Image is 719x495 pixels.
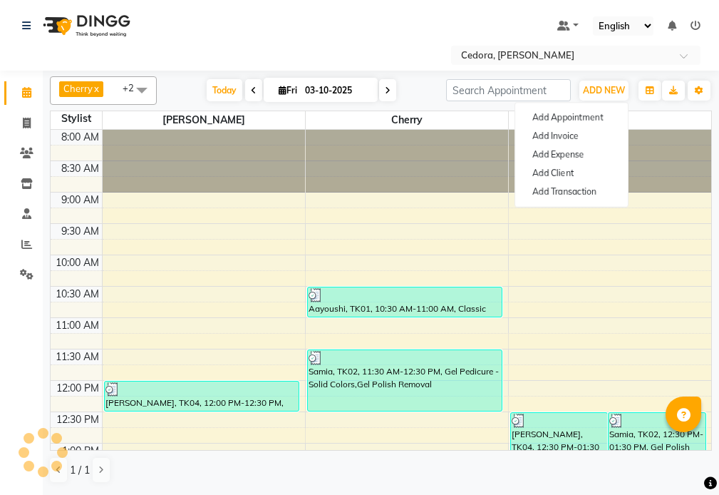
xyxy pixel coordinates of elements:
div: Samia, TK02, 11:30 AM-12:30 PM, Gel Pedicure - Solid Colors,Gel Polish Removal [308,350,502,411]
input: 2025-10-03 [301,80,372,101]
div: Samia, TK02, 12:30 PM-01:30 PM, Gel Polish Removal,Classic Gel Overlay [609,413,705,474]
img: logo [36,6,134,46]
span: Cherry [306,111,508,129]
iframe: chat widget [659,438,705,481]
span: ADD NEW [583,85,625,96]
a: x [93,83,99,94]
div: Stylist [51,111,102,126]
a: Add Expense [515,146,628,164]
div: [PERSON_NAME], TK04, 12:00 PM-12:30 PM, Blowdry Straight Shampoo Extra Long [105,382,299,411]
div: 8:00 AM [58,130,102,145]
div: 9:00 AM [58,193,102,208]
span: 1 / 1 [70,463,90,478]
span: [PERSON_NAME] [103,111,305,129]
a: Add Client [515,164,628,183]
input: Search Appointment [446,79,571,101]
div: 12:00 PM [53,381,102,396]
div: [PERSON_NAME], TK04, 12:30 PM-01:30 PM, Classic Pedicure with Color,Classic Manicure with Color [511,413,608,474]
span: Today [207,79,242,101]
div: 11:00 AM [53,318,102,333]
span: Mj [509,111,712,129]
button: Add Appointment [515,108,628,127]
div: 1:00 PM [59,444,102,459]
div: 8:30 AM [58,161,102,176]
div: 9:30 AM [58,224,102,239]
div: 10:00 AM [53,255,102,270]
span: Fri [275,85,301,96]
span: Cherry [63,83,93,94]
div: 12:30 PM [53,412,102,427]
div: 10:30 AM [53,287,102,302]
a: Add Transaction [515,183,628,201]
div: 11:30 AM [53,349,102,364]
span: +2 [123,82,145,93]
button: ADD NEW [579,81,629,101]
div: Aayoushi, TK01, 10:30 AM-11:00 AM, Classic Pedicure with Color [308,287,502,317]
a: Add Invoice [515,127,628,146]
